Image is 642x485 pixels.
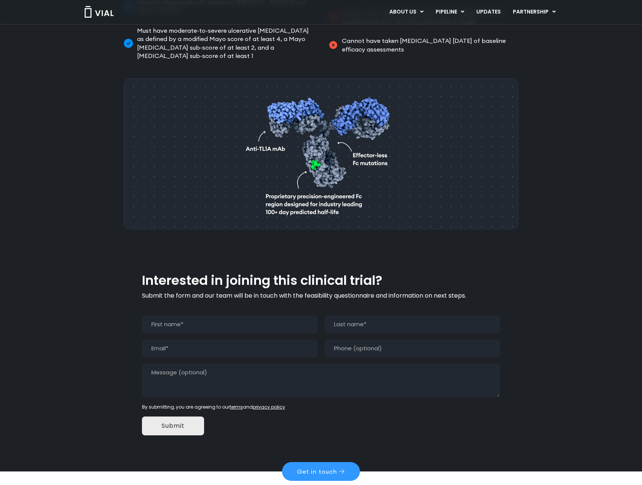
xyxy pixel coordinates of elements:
p: Submit the form and our team will be in touch with the feasibility questionnaire and information ... [142,291,500,300]
input: Phone (optional) [325,339,500,357]
div: By submitting, you are agreeing to our and [142,404,500,411]
a: PIPELINEMenu Toggle [430,6,470,18]
a: PARTNERSHIPMenu Toggle [507,6,562,18]
img: Vial Logo [84,6,114,18]
a: privacy policy [253,404,285,410]
h2: Interested in joining this clinical trial? [142,274,500,288]
a: terms [230,404,243,410]
span: Cannot have taken [MEDICAL_DATA] [DATE] of baseline efficacy assessments [340,36,518,53]
input: First name* [142,315,317,333]
span: Must have moderate-to-severe ulcerative [MEDICAL_DATA] as defined by a modified Mayo score of at ... [135,26,314,60]
a: UPDATES [470,6,506,18]
a: Get in touch [282,462,360,481]
a: ABOUT USMenu Toggle [383,6,429,18]
input: Last name* [325,315,500,333]
input: Email* [142,339,317,357]
input: Submit [142,417,204,435]
span: Get in touch [297,468,337,474]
